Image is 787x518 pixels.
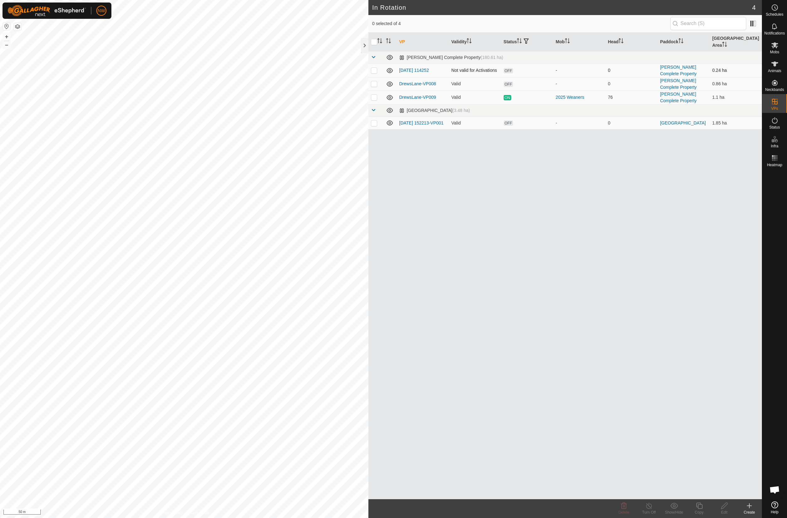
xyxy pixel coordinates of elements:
[737,510,762,515] div: Create
[159,510,183,515] a: Privacy Policy
[556,67,603,74] div: -
[605,33,657,51] th: Head
[3,23,10,30] button: Reset Map
[618,510,629,515] span: Delete
[710,91,762,104] td: 1.1 ha
[399,95,436,100] a: DrewsLane-VP009
[771,510,779,514] span: Help
[377,39,382,44] p-sorticon: Activate to sort
[556,81,603,87] div: -
[449,77,501,91] td: Valid
[687,510,712,515] div: Copy
[661,510,687,515] div: Show/Hide
[14,23,21,30] button: Map Layers
[449,117,501,129] td: Valid
[504,82,513,87] span: OFF
[449,64,501,77] td: Not valid for Activations
[712,510,737,515] div: Edit
[764,31,785,35] span: Notifications
[752,3,756,12] span: 4
[3,41,10,49] button: –
[605,64,657,77] td: 0
[553,33,605,51] th: Mob
[722,43,727,48] p-sorticon: Activate to sort
[399,108,470,113] div: [GEOGRAPHIC_DATA]
[710,117,762,129] td: 1.85 ha
[517,39,522,44] p-sorticon: Activate to sort
[636,510,661,515] div: Turn Off
[678,39,683,44] p-sorticon: Activate to sort
[556,120,603,126] div: -
[605,117,657,129] td: 0
[765,88,784,92] span: Neckbands
[399,68,429,73] a: [DATE] 114252
[660,92,697,103] a: [PERSON_NAME] Complete Property
[605,91,657,104] td: 76
[3,33,10,40] button: +
[556,94,603,101] div: 2025 Weaners
[605,77,657,91] td: 0
[452,108,470,113] span: (3.48 ha)
[770,50,779,54] span: Mobs
[399,55,503,60] div: [PERSON_NAME] Complete Property
[449,91,501,104] td: Valid
[769,125,780,129] span: Status
[657,33,709,51] th: Paddock
[501,33,553,51] th: Status
[397,33,449,51] th: VP
[767,163,782,167] span: Heatmap
[710,33,762,51] th: [GEOGRAPHIC_DATA] Area
[449,33,501,51] th: Validity
[481,55,503,60] span: (180.61 ha)
[372,4,752,11] h2: In Rotation
[710,64,762,77] td: 0.24 ha
[766,13,783,16] span: Schedules
[399,81,436,86] a: DrewsLane-VP008
[98,8,105,14] span: NW
[565,39,570,44] p-sorticon: Activate to sort
[372,20,670,27] span: 0 selected of 4
[504,68,513,73] span: OFF
[762,499,787,516] a: Help
[8,5,86,16] img: Gallagher Logo
[771,107,778,110] span: VPs
[660,65,697,76] a: [PERSON_NAME] Complete Property
[670,17,746,30] input: Search (S)
[765,480,784,499] div: Open chat
[771,144,778,148] span: Infra
[504,95,511,100] span: ON
[190,510,209,515] a: Contact Us
[618,39,624,44] p-sorticon: Activate to sort
[768,69,781,73] span: Animals
[399,120,443,125] a: [DATE] 152213-VP001
[504,120,513,126] span: OFF
[660,120,706,125] a: [GEOGRAPHIC_DATA]
[386,39,391,44] p-sorticon: Activate to sort
[660,78,697,90] a: [PERSON_NAME] Complete Property
[710,77,762,91] td: 0.86 ha
[467,39,472,44] p-sorticon: Activate to sort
